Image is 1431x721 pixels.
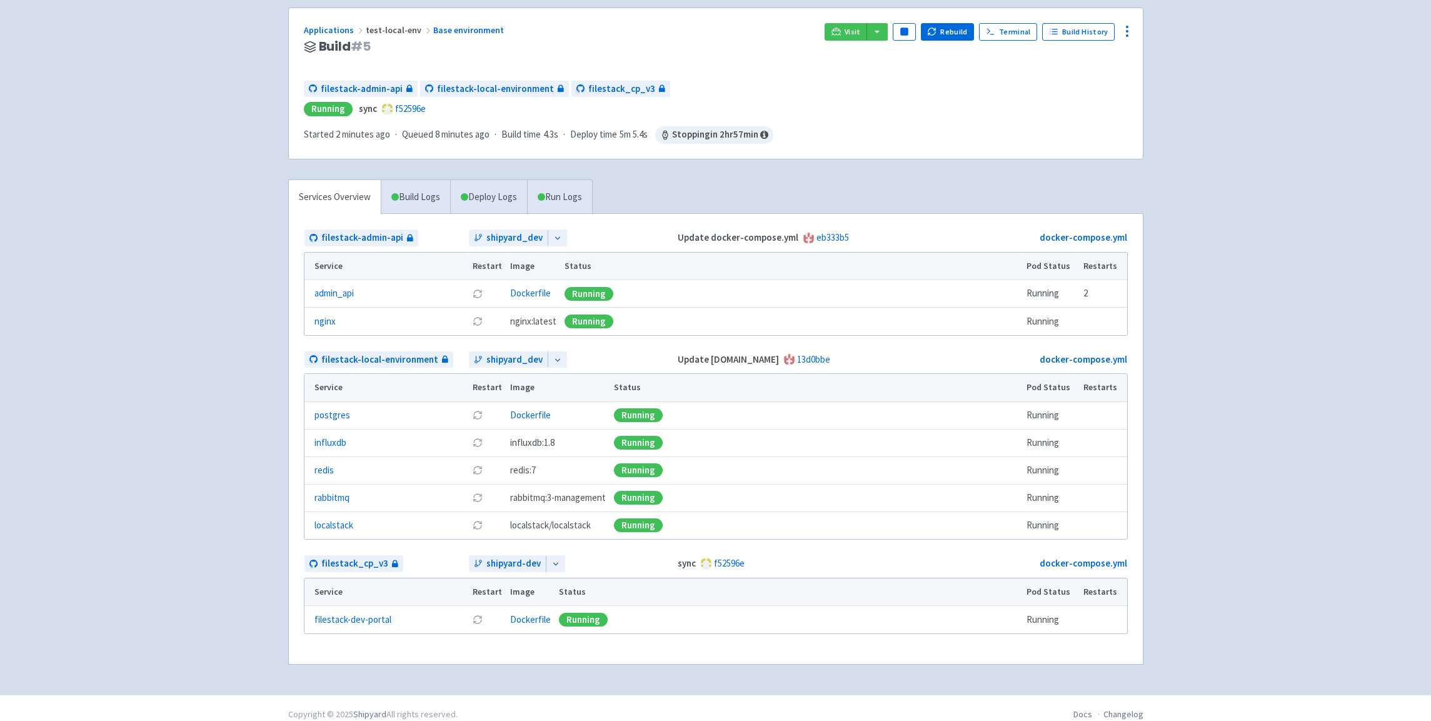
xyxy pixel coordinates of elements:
td: Running [1022,456,1079,484]
td: Running [1022,429,1079,456]
th: Service [304,578,469,606]
div: Running [614,436,663,450]
button: Restart pod [473,520,483,530]
strong: Update docker-compose.yml [678,231,798,243]
a: filestack_cp_v3 [304,555,403,572]
span: shipyard-dev [486,557,541,571]
th: Status [555,578,1022,606]
td: Running [1022,280,1079,308]
div: Running [614,518,663,532]
span: shipyard_dev [486,353,543,367]
div: Running [614,491,663,505]
a: shipyard_dev [469,351,548,368]
a: Visit [825,23,867,41]
a: Build History [1042,23,1115,41]
td: Running [1022,484,1079,512]
a: admin_api [314,286,354,301]
button: Rebuild [921,23,975,41]
a: docker-compose.yml [1040,557,1127,569]
span: filestack_cp_v3 [321,557,388,571]
th: Status [560,253,1022,280]
a: Shipyard [353,708,386,720]
a: Terminal [979,23,1037,41]
div: Running [614,463,663,477]
span: filestack_cp_v3 [588,82,655,96]
a: filestack-local-environment [304,351,453,368]
td: Running [1022,401,1079,429]
span: influxdb:1.8 [510,436,555,450]
a: 13d0bbe [797,353,830,365]
th: Pod Status [1022,578,1079,606]
button: Pause [893,23,915,41]
div: Running [565,287,613,301]
th: Restart [469,374,506,401]
span: filestack-admin-api [321,231,403,245]
th: Restarts [1079,253,1127,280]
div: · · · [304,126,773,144]
span: rabbitmq:3-management [510,491,606,505]
div: Running [304,102,353,116]
span: Deploy time [570,128,617,142]
button: Restart pod [473,615,483,625]
a: Dockerfile [510,287,551,299]
a: Applications [304,24,366,36]
a: docker-compose.yml [1040,231,1127,243]
button: Restart pod [473,410,483,420]
span: Started [304,128,390,140]
span: # 5 [351,38,371,55]
a: postgres [314,408,350,423]
a: filestack-dev-portal [314,613,391,627]
a: filestack-admin-api [304,81,418,98]
strong: sync [678,557,696,569]
th: Restarts [1079,578,1127,606]
span: nginx:latest [510,315,556,329]
span: Visit [845,27,861,37]
a: docker-compose.yml [1040,353,1127,365]
a: Dockerfile [510,409,551,421]
a: f52596e [395,103,426,114]
a: Dockerfile [510,613,551,625]
button: Restart pod [473,289,483,299]
a: Docs [1073,708,1092,720]
th: Service [304,374,469,401]
a: Build Logs [381,180,450,214]
a: eb333b5 [816,231,849,243]
strong: Update [DOMAIN_NAME] [678,353,779,365]
th: Service [304,253,469,280]
a: filestack_cp_v3 [571,81,670,98]
div: Copyright © 2025 All rights reserved. [288,708,458,721]
button: Restart pod [473,438,483,448]
a: f52596e [714,557,745,569]
button: Restart pod [473,465,483,475]
span: localstack/localstack [510,518,591,533]
span: Build [319,39,371,54]
span: redis:7 [510,463,536,478]
a: shipyard_dev [469,229,548,246]
a: Changelog [1103,708,1143,720]
strong: sync [359,103,377,114]
td: Running [1022,308,1079,335]
a: filestack-admin-api [304,229,418,246]
a: Run Logs [527,180,592,214]
td: 2 [1079,280,1127,308]
a: redis [314,463,334,478]
a: influxdb [314,436,346,450]
span: Queued [402,128,490,140]
span: Stopping in 2 hr 57 min [655,126,773,144]
span: filestack-local-environment [437,82,554,96]
div: Running [565,315,613,328]
th: Restart [469,578,506,606]
a: Base environment [433,24,506,36]
span: test-local-env [366,24,433,36]
td: Running [1022,606,1079,633]
span: shipyard_dev [486,231,543,245]
th: Pod Status [1022,253,1079,280]
button: Restart pod [473,493,483,503]
span: filestack-local-environment [321,353,438,367]
a: localstack [314,518,353,533]
th: Image [506,253,560,280]
button: Restart pod [473,316,483,326]
th: Restarts [1079,374,1127,401]
th: Image [506,578,555,606]
a: rabbitmq [314,491,349,505]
